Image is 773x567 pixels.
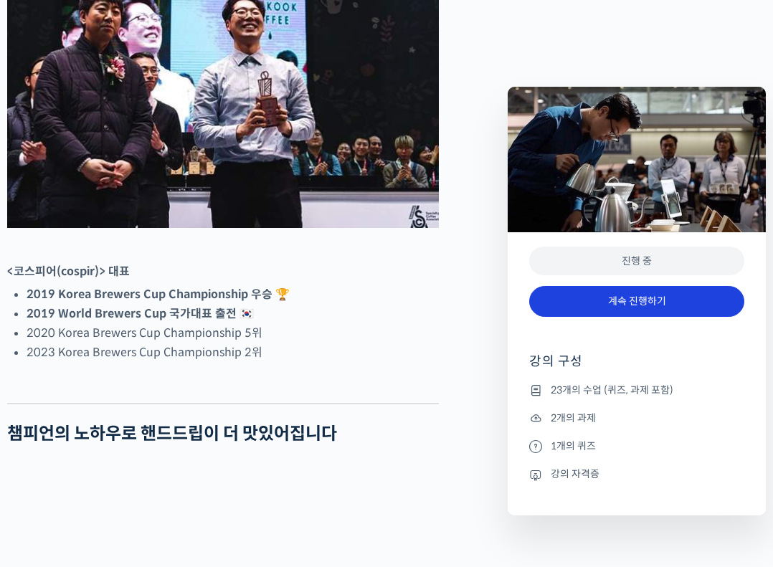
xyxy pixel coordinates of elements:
a: 대화 [95,448,185,484]
li: 23개의 수업 (퀴즈, 과제 포함) [529,381,744,399]
h4: 강의 구성 [529,353,744,381]
strong: 2019 Korea Brewers Cup Championship 우승 🏆 [27,287,290,302]
a: 홈 [4,448,95,484]
li: 2023 Korea Brewers Cup Championship 2위 [27,343,439,362]
li: 2020 Korea Brewers Cup Championship 5위 [27,323,439,343]
div: 진행 중 [529,247,744,276]
li: 2개의 과제 [529,409,744,427]
span: 대화 [131,470,148,482]
strong: <코스피어(cospir)> 대표 [7,264,130,279]
span: 설정 [222,470,239,481]
strong: 2019 World Brewers Cup 국가대표 출전 🇰🇷 [27,306,254,321]
li: 강의 자격증 [529,466,744,483]
a: 계속 진행하기 [529,286,744,317]
strong: 챔피언의 노하우로 핸드드립이 더 맛있어집니다 [7,423,337,444]
a: 설정 [185,448,275,484]
li: 1개의 퀴즈 [529,437,744,454]
span: 홈 [45,470,54,481]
